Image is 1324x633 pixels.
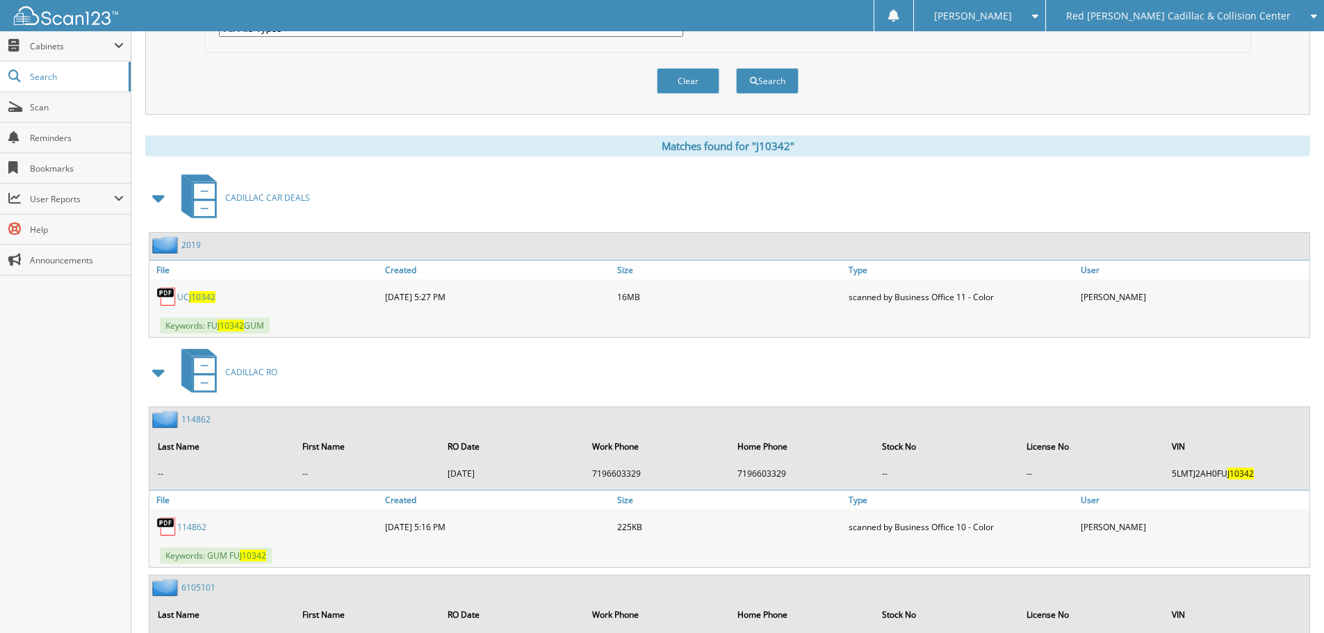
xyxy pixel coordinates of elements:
th: VIN [1165,432,1308,461]
a: CADILLAC CAR DEALS [173,170,310,225]
span: Bookmarks [30,163,124,174]
img: scan123-logo-white.svg [14,6,118,25]
a: 114862 [181,413,211,425]
a: User [1077,491,1309,509]
td: 7196603329 [730,462,874,485]
img: PDF.png [156,516,177,537]
div: [DATE] 5:16 PM [382,513,614,541]
th: VIN [1165,600,1308,629]
div: scanned by Business Office 10 - Color [845,513,1077,541]
div: scanned by Business Office 11 - Color [845,283,1077,311]
a: Size [614,491,846,509]
a: CADILLAC RO [173,345,277,400]
td: -- [151,462,294,485]
span: User Reports [30,193,114,205]
img: PDF.png [156,286,177,307]
th: Last Name [151,600,294,629]
button: Clear [657,68,719,94]
span: Announcements [30,254,124,266]
a: 114862 [177,521,206,533]
th: RO Date [441,600,584,629]
th: License No [1020,432,1163,461]
img: folder2.png [152,579,181,596]
td: [DATE] [441,462,584,485]
td: -- [875,462,1018,485]
a: 2019 [181,239,201,251]
div: 225KB [614,513,846,541]
th: Stock No [875,432,1018,461]
th: Stock No [875,600,1018,629]
th: License No [1020,600,1163,629]
span: Keywords: GUM FU [160,548,272,564]
span: CADILLAC CAR DEALS [225,192,310,204]
div: Matches found for "J10342" [145,135,1310,156]
button: Search [736,68,799,94]
span: [PERSON_NAME] [934,12,1012,20]
a: Type [845,261,1077,279]
th: First Name [295,600,439,629]
span: Help [30,224,124,236]
span: Red [PERSON_NAME] Cadillac & Collision Center [1066,12,1291,20]
img: folder2.png [152,411,181,428]
span: J10342 [189,291,215,303]
span: Cabinets [30,40,114,52]
span: Reminders [30,132,124,144]
span: CADILLAC RO [225,366,277,378]
th: Work Phone [585,600,728,629]
th: Home Phone [730,600,874,629]
div: [PERSON_NAME] [1077,513,1309,541]
a: UCJ10342 [177,291,215,303]
th: First Name [295,432,439,461]
th: Last Name [151,432,294,461]
div: [DATE] 5:27 PM [382,283,614,311]
div: 16MB [614,283,846,311]
img: folder2.png [152,236,181,254]
td: 7196603329 [585,462,728,485]
span: J10342 [218,320,244,331]
td: -- [1020,462,1163,485]
a: 6105101 [181,582,215,593]
iframe: Chat Widget [1254,566,1324,633]
a: Created [382,261,614,279]
a: Size [614,261,846,279]
div: [PERSON_NAME] [1077,283,1309,311]
a: File [149,261,382,279]
a: Type [845,491,1077,509]
span: Search [30,71,122,83]
th: RO Date [441,432,584,461]
span: J10342 [1227,468,1254,479]
a: File [149,491,382,509]
span: Keywords: FU GUM [160,318,270,334]
th: Work Phone [585,432,728,461]
span: Scan [30,101,124,113]
td: 5LMTJ2AH0FU [1165,462,1308,485]
a: Created [382,491,614,509]
td: -- [295,462,439,485]
span: J10342 [240,550,266,561]
th: Home Phone [730,432,874,461]
a: User [1077,261,1309,279]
